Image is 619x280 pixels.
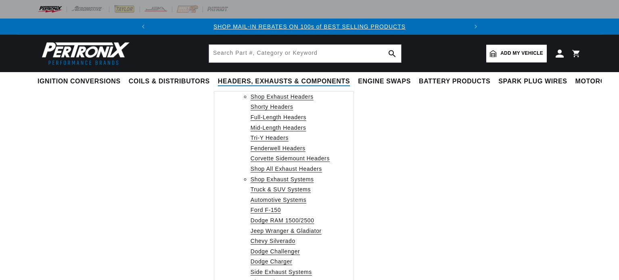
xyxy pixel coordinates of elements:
a: SHOP MAIL-IN REBATES ON 100s of BEST SELLING PRODUCTS [213,23,406,30]
div: 1 of 2 [151,22,468,31]
slideshow-component: Translation missing: en.sections.announcements.announcement_bar [17,19,602,35]
button: Translation missing: en.sections.announcements.next_announcement [468,19,484,35]
a: Mid-Length Headers [251,123,306,132]
div: Announcement [151,22,468,31]
a: Full-Length Headers [251,113,306,122]
a: Side Exhaust Systems [251,268,312,276]
a: Automotive Systems [251,195,306,204]
a: Fenderwell Headers [251,144,305,153]
a: Jeep Wranger & Gladiator [251,226,322,235]
a: Chevy Silverado [251,236,295,245]
a: Tri-Y Headers [251,133,289,142]
a: Truck & SUV Systems [251,185,311,194]
a: Shop Exhaust Headers [251,92,314,101]
span: Battery Products [419,77,490,86]
summary: Spark Plug Wires [494,72,571,91]
summary: Coils & Distributors [125,72,214,91]
a: Dodge Challenger [251,247,300,256]
a: Shorty Headers [251,102,293,111]
a: Dodge Charger [251,257,293,266]
button: Translation missing: en.sections.announcements.previous_announcement [135,19,151,35]
summary: Ignition Conversions [38,72,125,91]
span: Ignition Conversions [38,77,121,86]
span: Headers, Exhausts & Components [218,77,350,86]
span: Coils & Distributors [129,77,210,86]
a: Shop Exhaust Systems [251,175,314,184]
summary: Engine Swaps [354,72,415,91]
a: Ford F-150 [251,205,281,214]
span: Spark Plug Wires [498,77,567,86]
img: Pertronix [38,39,130,67]
summary: Battery Products [415,72,494,91]
a: Corvette Sidemount Headers [251,154,330,163]
a: Shop All Exhaust Headers [251,164,322,173]
button: search button [383,45,401,62]
span: Engine Swaps [358,77,411,86]
input: Search Part #, Category or Keyword [209,45,401,62]
a: Dodge RAM 1500/2500 [251,216,314,225]
a: Add my vehicle [486,45,547,62]
summary: Headers, Exhausts & Components [214,72,354,91]
span: Add my vehicle [500,50,543,57]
